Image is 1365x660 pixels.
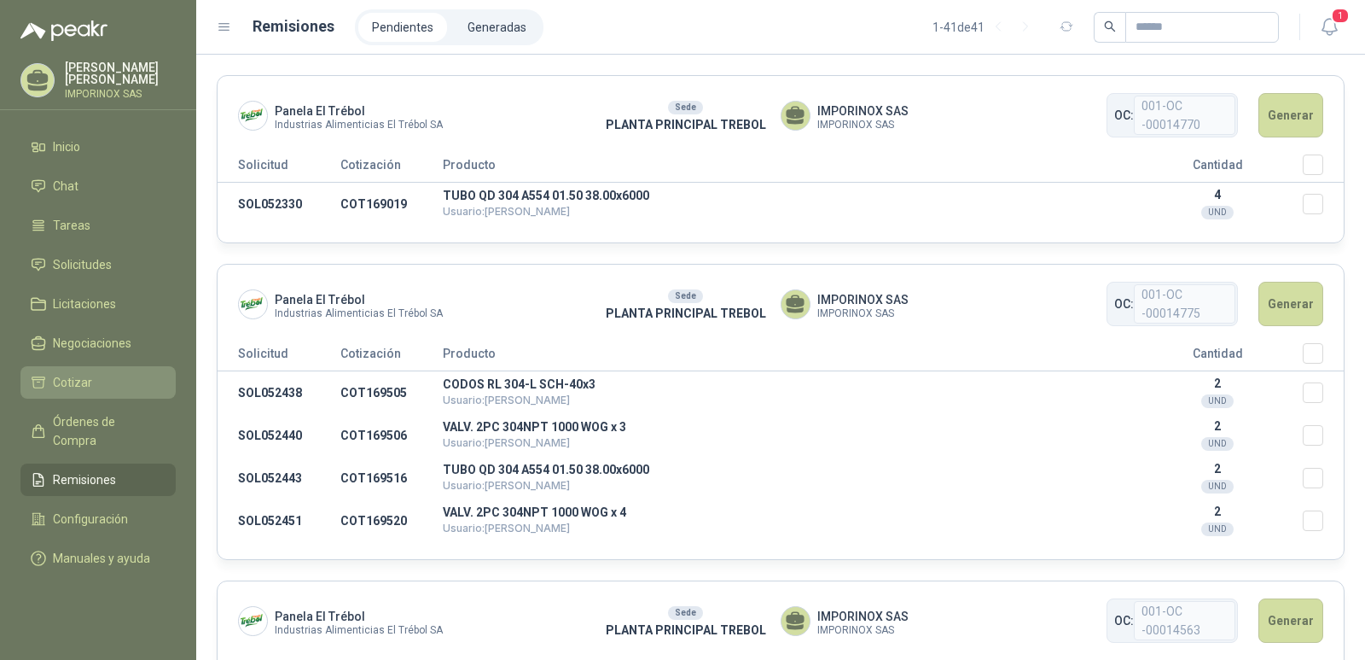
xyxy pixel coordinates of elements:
[817,120,909,130] span: IMPORINOX SAS
[20,170,176,202] a: Chat
[53,255,112,274] span: Solicitudes
[668,289,703,303] div: Sede
[53,295,116,313] span: Licitaciones
[1303,155,1344,183] th: Seleccionar/deseleccionar
[1201,523,1234,536] div: UND
[443,436,570,449] span: Usuario: [PERSON_NAME]
[275,607,443,626] span: Panela El Trébol
[668,606,703,620] div: Sede
[443,479,570,492] span: Usuario: [PERSON_NAME]
[817,309,909,318] span: IMPORINOX SAS
[218,155,340,183] th: Solicitud
[590,304,781,323] p: PLANTA PRINCIPAL TREBOL
[340,457,443,499] td: COT169516
[53,177,78,196] span: Chat
[239,102,267,130] img: Company Logo
[1134,284,1235,324] span: 001-OC -00014775
[53,470,116,489] span: Remisiones
[443,378,1132,390] p: CODOS RL 304-L SCH-40x3
[1201,206,1234,219] div: UND
[20,542,176,575] a: Manuales y ayuda
[443,506,1132,518] p: VALV. 2PC 304NPT 1000 WOG x 4
[20,209,176,242] a: Tareas
[218,414,340,457] td: SOL052440
[65,89,176,99] p: IMPORINOX SAS
[20,327,176,359] a: Negociaciones
[253,15,334,38] h1: Remisiones
[275,626,443,635] span: Industrias Alimenticias El Trébol SA
[358,13,447,42] a: Pendientes
[65,61,176,85] p: [PERSON_NAME] [PERSON_NAME]
[443,205,570,218] span: Usuario: [PERSON_NAME]
[20,503,176,535] a: Configuración
[1258,93,1323,137] button: Generar
[443,155,1132,183] th: Producto
[1303,183,1344,226] td: Seleccionar/deseleccionar
[1134,601,1235,640] span: 001-OC -00014563
[53,549,150,568] span: Manuales y ayuda
[932,14,1039,41] div: 1 - 41 de 41
[275,309,443,318] span: Industrias Alimenticias El Trébol SA
[1132,505,1303,518] p: 2
[340,343,443,371] th: Cotización
[20,248,176,281] a: Solicitudes
[1114,611,1134,630] span: OC:
[668,101,703,114] div: Sede
[443,343,1132,371] th: Producto
[1258,599,1323,643] button: Generar
[275,102,443,120] span: Panela El Trébol
[218,457,340,499] td: SOL052443
[1201,480,1234,494] div: UND
[1104,20,1116,32] span: search
[53,510,128,529] span: Configuración
[817,626,909,635] span: IMPORINOX SAS
[53,373,92,392] span: Cotizar
[53,412,160,450] span: Órdenes de Compra
[1132,462,1303,476] p: 2
[443,190,1132,202] p: TUBO QD 304 A554 01.50 38.00x6000
[1303,371,1344,415] td: Seleccionar/deseleccionar
[817,607,909,626] span: IMPORINOX SAS
[1258,282,1323,326] button: Generar
[20,464,176,496] a: Remisiones
[1201,394,1234,408] div: UND
[275,120,443,130] span: Industrias Alimenticias El Trébol SA
[218,371,340,415] td: SOL052438
[1132,155,1303,183] th: Cantidad
[1134,96,1235,135] span: 001-OC -00014770
[20,366,176,399] a: Cotizar
[239,290,267,318] img: Company Logo
[218,343,340,371] th: Solicitud
[218,183,340,226] td: SOL052330
[1132,419,1303,433] p: 2
[218,499,340,542] td: SOL052451
[1114,295,1134,313] span: OC:
[443,464,1132,476] p: TUBO QD 304 A554 01.50 38.00x6000
[1132,188,1303,202] p: 4
[1303,457,1344,499] td: Seleccionar/deseleccionar
[1114,106,1134,125] span: OC:
[20,288,176,320] a: Licitaciones
[590,621,781,640] p: PLANTA PRINCIPAL TREBOL
[1303,414,1344,457] td: Seleccionar/deseleccionar
[817,102,909,120] span: IMPORINOX SAS
[53,334,131,353] span: Negociaciones
[1314,12,1345,43] button: 1
[1303,499,1344,542] td: Seleccionar/deseleccionar
[275,290,443,309] span: Panela El Trébol
[239,607,267,635] img: Company Logo
[1331,8,1350,24] span: 1
[53,216,90,235] span: Tareas
[443,421,1132,433] p: VALV. 2PC 304NPT 1000 WOG x 3
[443,522,570,534] span: Usuario: [PERSON_NAME]
[340,499,443,542] td: COT169520
[1132,343,1303,371] th: Cantidad
[443,394,570,406] span: Usuario: [PERSON_NAME]
[340,183,443,226] td: COT169019
[20,406,176,457] a: Órdenes de Compra
[1201,437,1234,451] div: UND
[1132,377,1303,390] p: 2
[454,13,540,42] li: Generadas
[1303,343,1344,371] th: Seleccionar/deseleccionar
